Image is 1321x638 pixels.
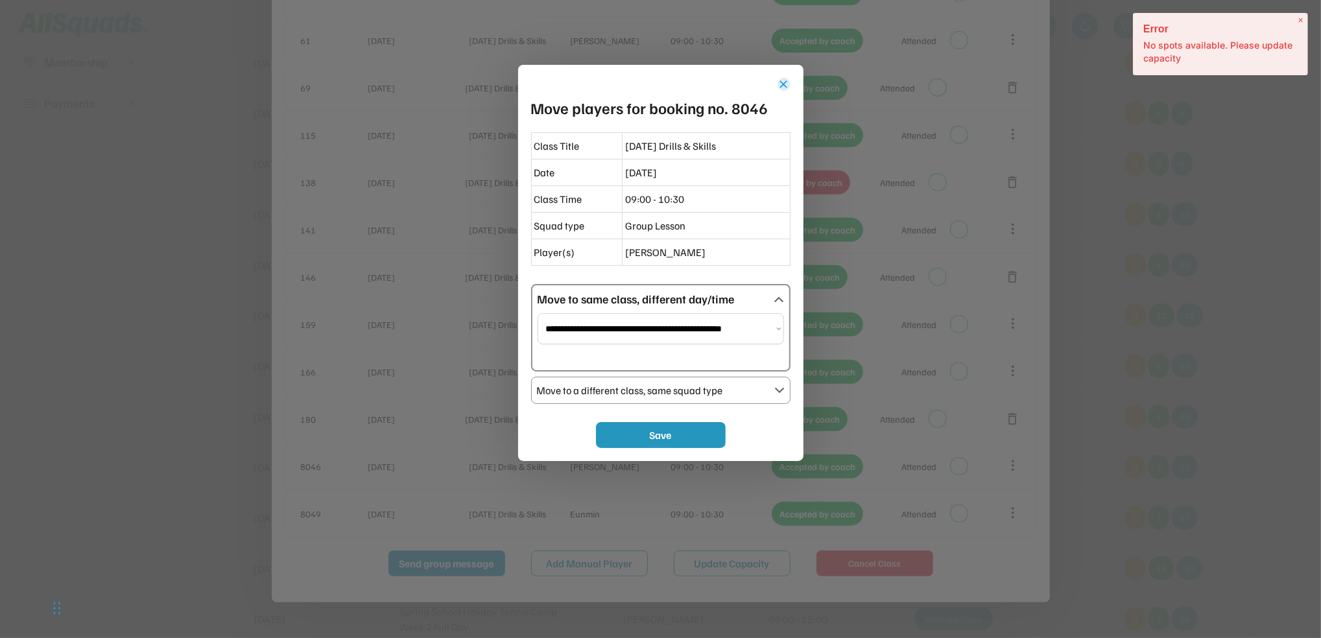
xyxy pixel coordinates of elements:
button: Save [596,422,726,448]
p: No spots available. Please update capacity [1143,39,1298,65]
span: × [1298,15,1303,26]
div: Move to a different class, same squad type [537,383,769,398]
button:  [774,385,785,396]
button:  [774,294,784,305]
div: Move players for booking no. 8046 [531,96,791,119]
text:  [774,294,784,304]
div: [PERSON_NAME] [625,244,787,260]
button: close [778,78,791,91]
div: Group Lesson [625,218,787,233]
div: Class Title [534,138,619,154]
div: [DATE] [625,165,787,180]
div: Move to same class, different day/time [538,290,768,308]
div: Squad type [534,218,619,233]
div: Class Time [534,191,619,207]
div: [DATE] Drills & Skills [625,138,787,154]
div: 09:00 - 10:30 [625,191,787,207]
div: Player(s) [534,244,619,260]
div: Date [534,165,619,180]
h2: Error [1143,23,1298,34]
